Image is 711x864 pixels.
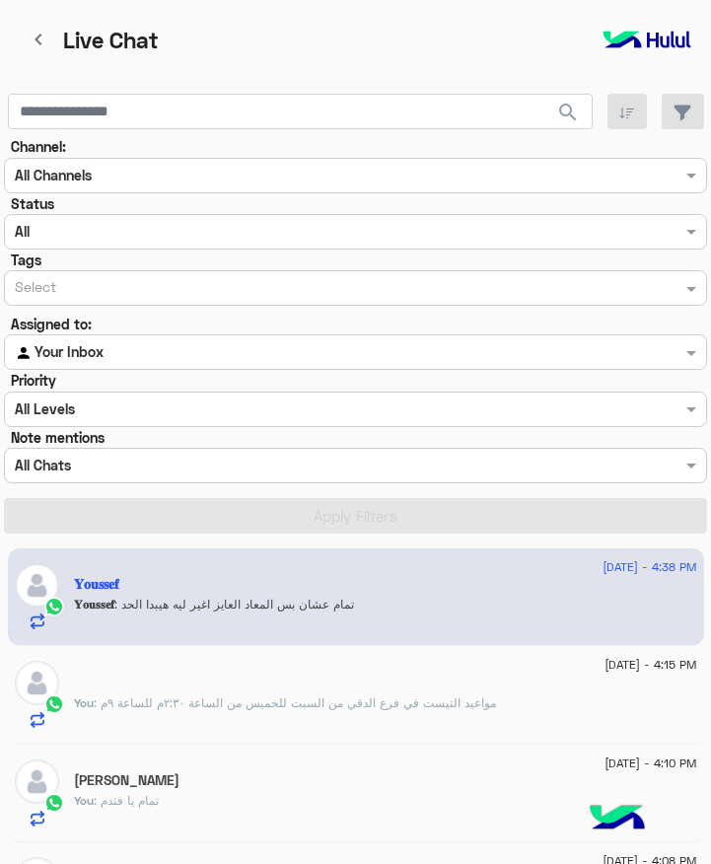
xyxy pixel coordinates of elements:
button: search [544,94,593,136]
label: Assigned to: [11,314,92,334]
span: [DATE] - 4:15 PM [604,656,696,674]
label: Channel: [11,136,66,157]
span: 𝐘𝐨𝐮𝐬𝐬𝐞𝐟 [74,597,114,612]
span: search [556,101,580,124]
img: hulul-logo.png [583,785,652,854]
span: تمام عشان بس المعاد العايز اغير ليه هيبدا الحد [114,597,354,612]
button: Apply Filters [4,498,708,534]
span: [DATE] - 4:38 PM [603,558,696,576]
span: [DATE] - 4:10 PM [604,755,696,772]
img: WhatsApp [44,793,64,813]
span: تمام يا فندم [94,793,159,808]
label: Note mentions [11,427,105,448]
img: WhatsApp [44,694,64,714]
h5: 𝐘𝐨𝐮𝐬𝐬𝐞𝐟 [74,576,119,593]
img: WhatsApp [44,597,64,616]
span: مواعيد التيست في فرع الدقي من السبت للخميس من الساعة ٢:٣٠م للساعة ٩م [94,695,496,710]
span: You [74,793,94,808]
h5: Tamer Hamdy [74,772,179,789]
span: You [74,695,94,710]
